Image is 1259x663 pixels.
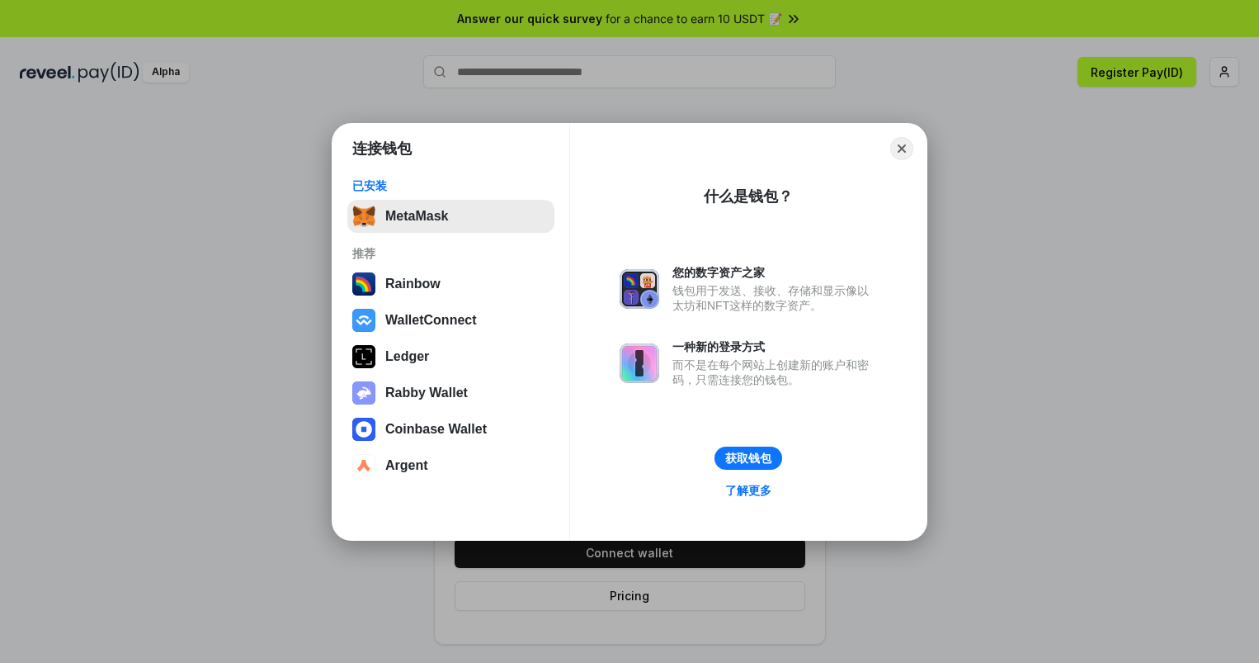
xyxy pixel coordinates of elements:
img: svg+xml,%3Csvg%20fill%3D%22none%22%20height%3D%2233%22%20viewBox%3D%220%200%2035%2033%22%20width%... [352,205,375,228]
img: svg+xml,%3Csvg%20xmlns%3D%22http%3A%2F%2Fwww.w3.org%2F2000%2Fsvg%22%20fill%3D%22none%22%20viewBox... [620,343,659,383]
img: svg+xml,%3Csvg%20xmlns%3D%22http%3A%2F%2Fwww.w3.org%2F2000%2Fsvg%22%20fill%3D%22none%22%20viewBox... [620,269,659,309]
img: svg+xml,%3Csvg%20width%3D%2228%22%20height%3D%2228%22%20viewBox%3D%220%200%2028%2028%22%20fill%3D... [352,454,375,477]
div: 什么是钱包？ [704,187,793,206]
div: 钱包用于发送、接收、存储和显示像以太坊和NFT这样的数字资产。 [672,283,877,313]
a: 了解更多 [715,480,781,501]
img: svg+xml,%3Csvg%20width%3D%22120%22%20height%3D%22120%22%20viewBox%3D%220%200%20120%20120%22%20fil... [352,272,375,296]
div: Argent [385,458,428,473]
div: 推荐 [352,246,549,261]
div: 一种新的登录方式 [672,339,877,354]
button: Rabby Wallet [347,376,554,410]
img: svg+xml,%3Csvg%20xmlns%3D%22http%3A%2F%2Fwww.w3.org%2F2000%2Fsvg%22%20width%3D%2228%22%20height%3... [352,345,375,368]
button: MetaMask [347,200,554,233]
div: 获取钱包 [725,451,771,466]
div: Ledger [385,349,429,364]
button: Rainbow [347,268,554,301]
button: 获取钱包 [714,447,782,470]
img: svg+xml,%3Csvg%20width%3D%2228%22%20height%3D%2228%22%20viewBox%3D%220%200%2028%2028%22%20fill%3D... [352,309,375,332]
img: svg+xml,%3Csvg%20xmlns%3D%22http%3A%2F%2Fwww.w3.org%2F2000%2Fsvg%22%20fill%3D%22none%22%20viewBox... [352,381,375,405]
div: WalletConnect [385,313,477,328]
div: Rainbow [385,277,441,291]
button: Close [890,137,913,160]
div: MetaMask [385,209,448,224]
div: 您的数字资产之家 [672,265,877,280]
button: WalletConnect [347,304,554,337]
button: Ledger [347,340,554,373]
div: 了解更多 [725,483,771,498]
button: Coinbase Wallet [347,413,554,446]
div: Rabby Wallet [385,386,468,400]
div: Coinbase Wallet [385,422,487,437]
img: svg+xml,%3Csvg%20width%3D%2228%22%20height%3D%2228%22%20viewBox%3D%220%200%2028%2028%22%20fill%3D... [352,418,375,441]
div: 而不是在每个网站上创建新的账户和密码，只需连接您的钱包。 [672,358,877,387]
h1: 连接钱包 [352,139,412,159]
div: 已安装 [352,178,549,193]
button: Argent [347,449,554,482]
